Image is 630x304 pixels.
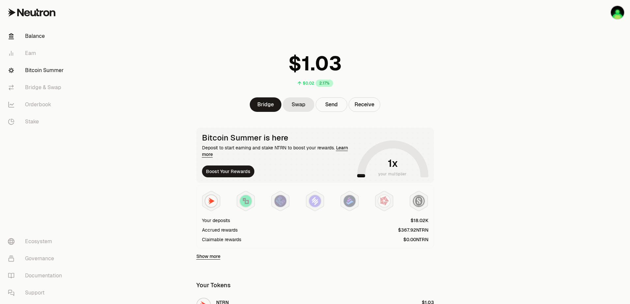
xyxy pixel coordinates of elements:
a: Bitcoin Summer [3,62,71,79]
div: Your deposits [202,217,230,224]
img: Solv Points [309,195,321,207]
div: Claimable rewards [202,236,241,243]
img: EtherFi Points [274,195,286,207]
a: Orderbook [3,96,71,113]
div: Accrued rewards [202,227,238,233]
a: Balance [3,28,71,45]
div: Bitcoin Summer is here [202,133,355,142]
img: Lombard Lux [240,195,252,207]
img: Mars Fragments [378,195,390,207]
a: Stake [3,113,71,130]
div: Deposit to start earning and stake NTRN to boost your rewards. [202,144,355,158]
a: Governance [3,250,71,267]
a: Ecosystem [3,233,71,250]
img: Bedrock Diamonds [344,195,356,207]
a: Show more [196,253,220,260]
button: Send [316,97,347,112]
div: Your Tokens [196,281,231,290]
div: $0.02 [303,81,314,86]
span: your multiplier [378,171,407,177]
a: Earn [3,45,71,62]
img: Structured Points [413,195,425,207]
a: Swap [283,97,314,112]
div: 2.17% [316,80,333,87]
img: NTRN [205,195,217,207]
button: Boost Your Rewards [202,165,254,177]
a: Documentation [3,267,71,284]
img: KO [611,6,624,19]
a: Bridge [250,97,281,112]
button: Receive [349,97,380,112]
a: Bridge & Swap [3,79,71,96]
a: Support [3,284,71,301]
